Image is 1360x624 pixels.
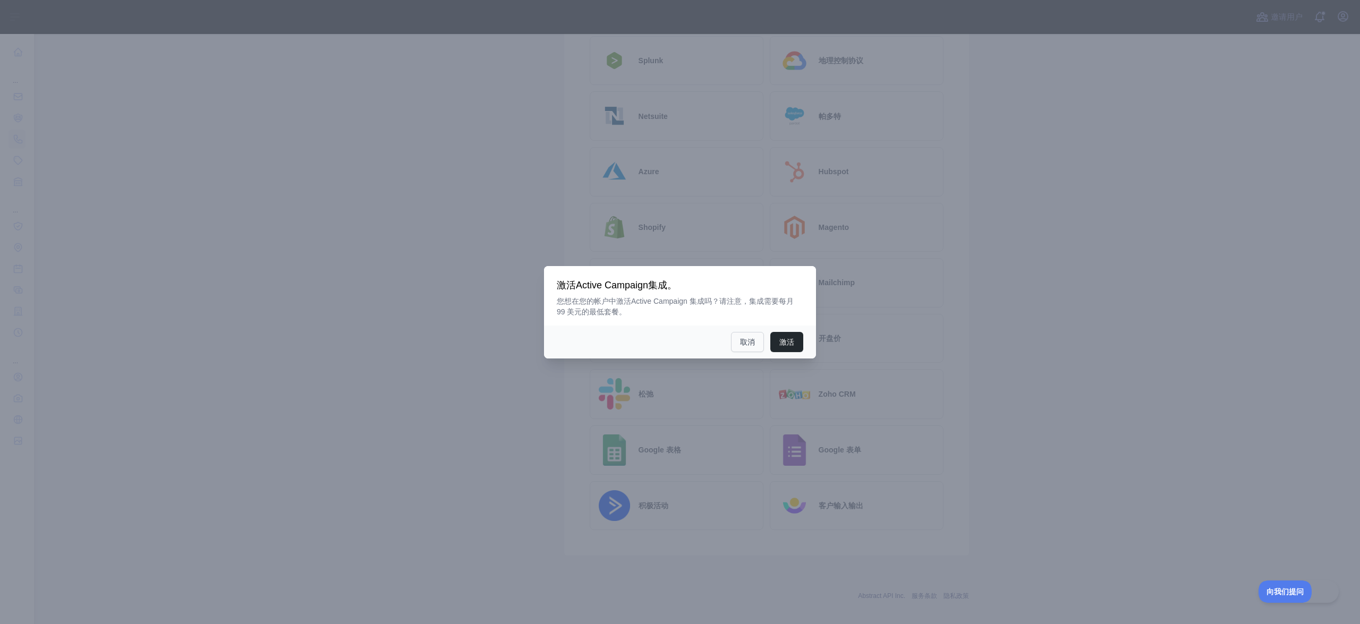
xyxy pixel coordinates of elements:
button: 激活 [770,332,803,352]
iframe: 切换客户支持 [1259,580,1339,603]
font: 激活 [779,338,794,346]
font: 取消 [740,338,755,346]
font: 集成。 [648,280,677,290]
button: 取消 [731,332,764,352]
font: Active Campaign [576,280,648,290]
font: 您想在您的帐户中激活 [557,297,631,305]
font: Active Campaign [631,297,687,305]
font: 激活 [557,280,576,290]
